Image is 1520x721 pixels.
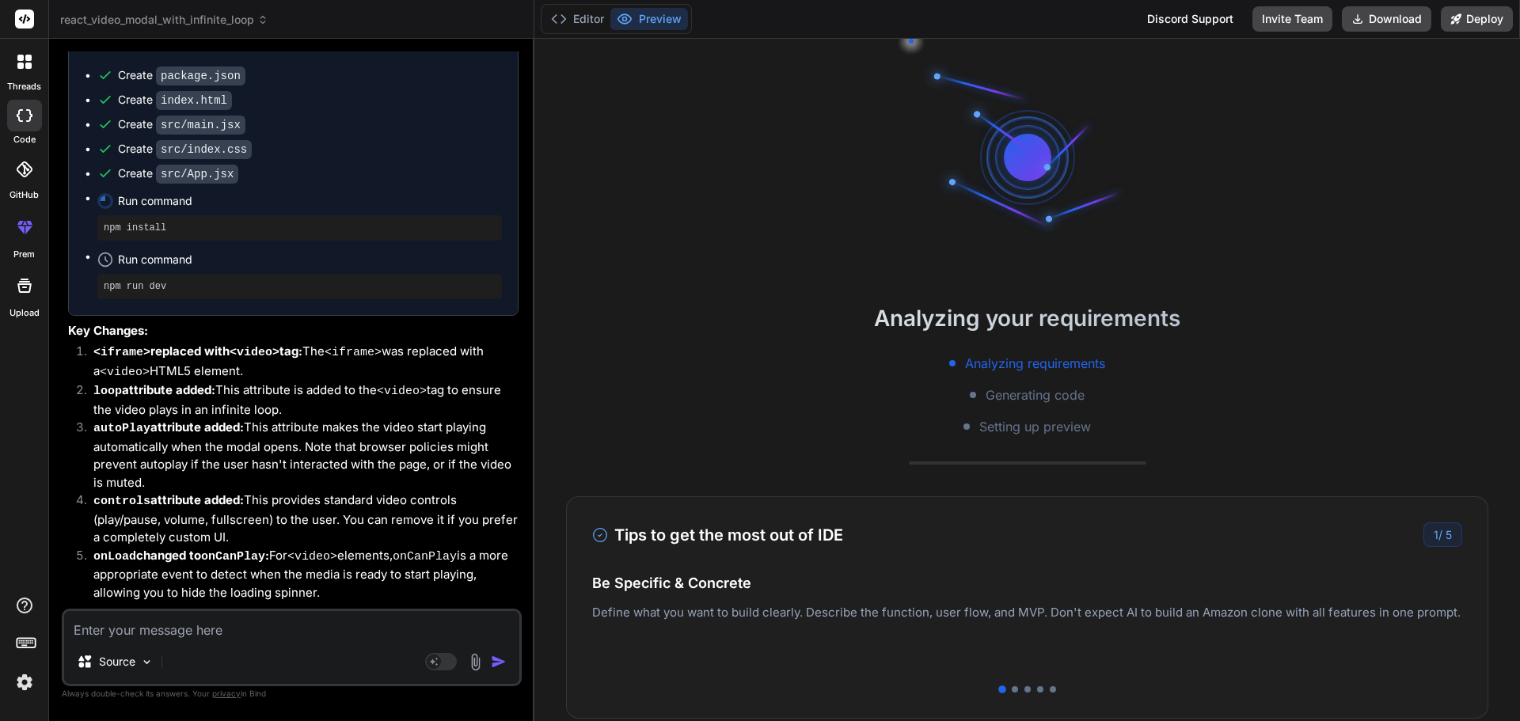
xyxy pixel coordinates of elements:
strong: attribute added: [93,382,215,397]
h2: Analyzing your requirements [534,302,1520,335]
button: Preview [610,8,688,30]
code: <video> [230,346,279,359]
code: controls [93,495,150,508]
pre: npm install [104,222,496,234]
code: onCanPlay [201,550,265,564]
label: code [13,133,36,146]
code: <video> [377,385,427,398]
li: For elements, is a more appropriate event to detect when the media is ready to start playing, all... [81,547,519,602]
code: autoPlay [93,422,150,435]
li: This attribute makes the video start playing automatically when the modal opens. Note that browse... [81,419,519,491]
code: index.html [156,91,232,110]
button: Invite Team [1252,6,1332,32]
li: This provides standard video controls (play/pause, volume, fullscreen) to the user. You can remov... [81,491,519,547]
img: settings [11,669,38,696]
code: <video> [287,550,337,564]
label: GitHub [9,188,39,202]
strong: attribute added: [93,419,244,434]
code: <iframe> [325,346,382,359]
span: Setting up preview [979,417,1091,436]
img: Pick Models [140,655,154,669]
div: Create [118,116,245,133]
p: Remember to replace the placeholder and video filename in with your actual video source. [68,608,519,647]
h3: Tips to get the most out of IDE [592,523,843,547]
span: 1 [1434,528,1438,541]
code: package.json [156,66,245,85]
strong: Key Changes: [68,323,148,338]
button: Download [1342,6,1431,32]
code: <iframe> [93,346,150,359]
div: Create [118,92,232,108]
code: <video> [100,366,150,379]
p: Always double-check its answers. Your in Bind [62,686,522,701]
div: Create [118,141,252,157]
div: Create [118,165,238,182]
span: Generating code [986,385,1085,404]
li: The was replaced with a HTML5 element. [81,343,519,381]
label: Upload [9,306,40,320]
label: threads [7,80,41,93]
div: Create [118,67,245,84]
span: Analyzing requirements [965,354,1105,373]
code: src/main.jsx [156,116,245,135]
img: attachment [466,653,484,671]
span: Run command [118,193,502,209]
li: This attribute is added to the tag to ensure the video plays in an infinite loop. [81,381,519,419]
code: loop [93,385,122,398]
p: Source [99,654,135,670]
code: onCanPlay [393,550,457,564]
span: 5 [1446,528,1452,541]
strong: replaced with tag: [93,343,302,359]
span: privacy [212,689,241,698]
h4: Be Specific & Concrete [592,572,1462,594]
span: Run command [118,252,502,268]
button: Editor [545,8,610,30]
strong: attribute added: [93,492,244,507]
code: src/index.css [156,140,252,159]
img: icon [491,654,507,670]
code: onLoad [93,550,136,564]
div: Discord Support [1138,6,1243,32]
span: react_video_modal_with_infinite_loop [60,12,268,28]
code: src/App.jsx [156,165,238,184]
div: / [1423,522,1462,547]
strong: changed to : [93,548,269,563]
button: Deploy [1441,6,1513,32]
pre: npm run dev [104,280,496,293]
label: prem [13,248,35,261]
